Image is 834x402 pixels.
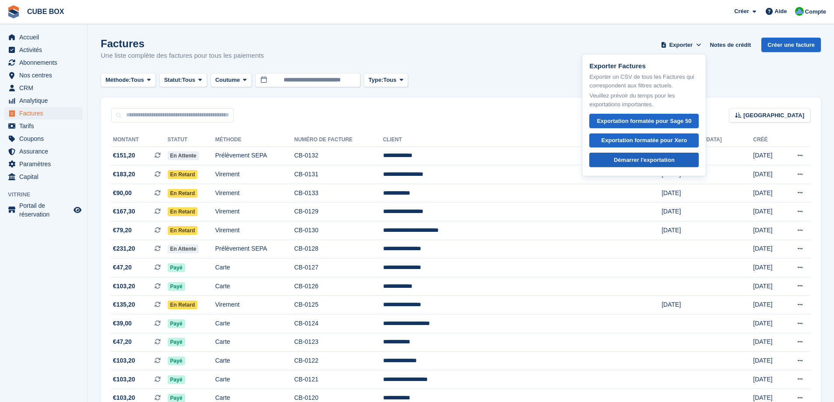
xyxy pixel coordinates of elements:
td: Carte [215,352,294,371]
a: Exportation formatée pour Sage 50 [589,114,699,128]
a: menu [4,158,83,170]
td: CB-0131 [294,165,383,184]
td: [DATE] [753,370,782,389]
span: Exporter [669,41,693,49]
span: €47,20 [113,263,132,272]
a: menu [4,31,83,43]
a: Exportation formatée pour Xero [589,133,699,148]
div: Exportation formatée pour Sage 50 [597,117,691,126]
td: CB-0130 [294,221,383,240]
td: [DATE] [753,147,782,165]
button: Coutume [211,73,252,87]
td: [DATE] [753,315,782,333]
span: Nos centres [19,69,72,81]
span: €39,00 [113,319,132,328]
span: Payé [168,319,185,328]
th: Créé [753,133,782,147]
td: [DATE] [753,221,782,240]
td: CB-0126 [294,277,383,296]
td: CB-0122 [294,352,383,371]
span: En retard [168,301,198,309]
span: Payé [168,263,185,272]
span: Tous [182,76,195,84]
td: [DATE] [753,277,782,296]
td: [DATE] [753,259,782,277]
a: menu [4,56,83,69]
p: Une liste complète des factures pour tous les paiements [101,51,264,61]
span: Payé [168,338,185,346]
a: CUBE BOX [24,4,67,19]
span: Méthode: [106,76,131,84]
span: Tous [131,76,144,84]
td: [DATE] [662,296,753,315]
a: Boutique d'aperçu [72,205,83,215]
span: Coutume [215,76,240,84]
span: Payé [168,282,185,291]
span: Aide [774,7,787,16]
div: Exportation formatée pour Xero [602,136,687,145]
span: Abonnements [19,56,72,69]
span: Capital [19,171,72,183]
td: [DATE] [753,184,782,203]
td: Carte [215,333,294,352]
span: En retard [168,170,198,179]
td: Carte [215,370,294,389]
button: Type: Tous [364,73,408,87]
span: En retard [168,189,198,198]
span: Factures [19,107,72,119]
span: Paramètres [19,158,72,170]
th: Méthode [215,133,294,147]
span: €135,20 [113,300,135,309]
img: Cube Box [795,7,804,16]
div: Démarrer l'exportation [614,156,675,164]
span: En attente [168,151,199,160]
button: Statut: Tous [159,73,207,87]
td: [DATE] [753,352,782,371]
a: menu [4,201,83,219]
td: Carte [215,277,294,296]
span: Portail de réservation [19,201,72,219]
td: CB-0128 [294,240,383,259]
a: menu [4,133,83,145]
th: Montant [111,133,168,147]
td: [DATE] [753,240,782,259]
span: Activités [19,44,72,56]
span: Compte [805,7,826,16]
td: [DATE] [753,203,782,221]
p: Veuillez prévoir du temps pour les exportations importantes. [589,91,699,108]
span: CRM [19,82,72,94]
td: Prélèvement SEPA [215,240,294,259]
span: €79,20 [113,226,132,235]
span: €231,20 [113,244,135,253]
td: [DATE] [662,165,753,184]
a: Démarrer l'exportation [589,153,699,167]
td: CB-0124 [294,315,383,333]
span: Statut: [164,76,182,84]
span: En attente [168,245,199,253]
a: menu [4,82,83,94]
td: [DATE] [662,221,753,240]
span: Analytique [19,94,72,107]
span: Type: [369,76,384,84]
th: Numéro de facture [294,133,383,147]
span: €183,20 [113,170,135,179]
span: €151,20 [113,151,135,160]
span: €167,30 [113,207,135,216]
td: [DATE] [662,184,753,203]
a: menu [4,94,83,107]
span: [GEOGRAPHIC_DATA] [743,111,804,120]
td: Virement [215,203,294,221]
span: Coupons [19,133,72,145]
td: CB-0132 [294,147,383,165]
h1: Factures [101,38,264,49]
span: €103,20 [113,356,135,365]
a: menu [4,145,83,157]
span: Créer [734,7,749,16]
span: Vitrine [8,190,87,199]
td: CB-0121 [294,370,383,389]
button: Méthode: Tous [101,73,156,87]
td: [DATE] [753,333,782,352]
a: menu [4,44,83,56]
td: Virement [215,221,294,240]
a: menu [4,69,83,81]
